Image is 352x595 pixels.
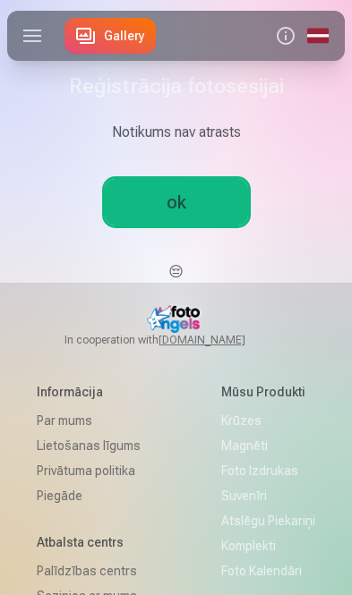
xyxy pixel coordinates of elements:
button: Info [270,11,302,61]
div: Notikums nav atrasts [7,122,345,143]
a: [DOMAIN_NAME] [159,333,288,347]
a: Foto izdrukas [221,458,315,483]
a: Gallery [64,18,156,54]
a: Palīdzības centrs [37,558,141,583]
a: Lietošanas līgums [37,433,141,458]
h5: Informācija [37,383,141,401]
a: Atslēgu piekariņi [221,508,315,533]
a: Krūzes [221,408,315,433]
span: In cooperation with [64,333,288,347]
h5: Atbalsta centrs [37,533,141,551]
a: Suvenīri [221,483,315,508]
h5: Mūsu produkti [221,383,315,401]
a: Piegāde [37,483,141,508]
a: Magnēti [221,433,315,458]
p: 😔 [7,261,345,283]
h1: Reģistrācija fotosesijai [7,72,345,100]
a: Global [302,11,334,61]
a: ok [105,179,248,225]
a: Komplekti [221,533,315,558]
a: Privātuma politika [37,458,141,483]
a: Foto kalendāri [221,558,315,583]
a: Par mums [37,408,141,433]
